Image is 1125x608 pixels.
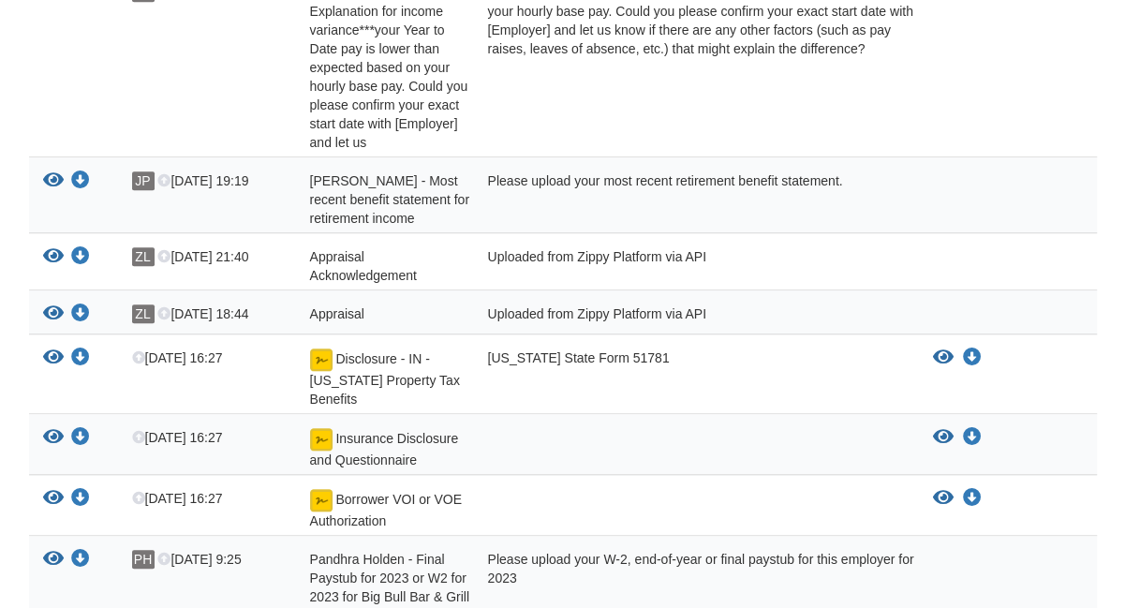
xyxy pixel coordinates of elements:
span: [DATE] 18:44 [157,306,248,321]
a: Download John Phegley - Most recent benefit statement for retirement income [71,174,90,189]
button: View Borrower VOI or VOE Authorization [933,489,954,508]
a: Download Borrower VOI or VOE Authorization [963,491,982,506]
span: [DATE] 16:27 [132,350,223,365]
button: View Insurance Disclosure and Questionnaire [933,428,954,447]
a: Download Disclosure - IN - Indiana Property Tax Benefits [71,351,90,366]
a: Download Pandhra Holden - Final Paystub for 2023 or W2 for 2023 for Big Bull Bar & Grill [71,553,90,568]
button: View Pandhra Holden - Final Paystub for 2023 or W2 for 2023 for Big Bull Bar & Grill [43,550,64,570]
span: JP [132,171,155,190]
button: View Borrower VOI or VOE Authorization [43,489,64,509]
button: View Appraisal Acknowledgement [43,247,64,267]
img: Document fully signed [310,489,333,512]
a: Download Borrower VOI or VOE Authorization [71,492,90,507]
button: View Disclosure - IN - Indiana Property Tax Benefits [933,348,954,367]
a: Download Insurance Disclosure and Questionnaire [71,431,90,446]
span: Disclosure - IN - [US_STATE] Property Tax Benefits [310,351,460,407]
span: [DATE] 16:27 [132,491,223,506]
button: View Disclosure - IN - Indiana Property Tax Benefits [43,348,64,368]
span: Appraisal [310,306,364,321]
img: Document fully signed [310,428,333,451]
span: [DATE] 16:27 [132,430,223,445]
span: [DATE] 19:19 [157,173,248,188]
span: Borrower VOI or VOE Authorization [310,492,462,528]
div: [US_STATE] State Form 51781 [474,348,919,408]
div: Uploaded from Zippy Platform via API [474,247,919,285]
span: Appraisal Acknowledgement [310,249,417,283]
div: Please upload your W-2, end-of-year or final paystub for this employer for 2023 [474,550,919,606]
span: Insurance Disclosure and Questionnaire [310,431,459,467]
span: ZL [132,304,155,323]
a: Download Appraisal Acknowledgement [71,250,90,265]
div: Uploaded from Zippy Platform via API [474,304,919,329]
span: [PERSON_NAME] - Most recent benefit statement for retirement income [310,173,469,226]
button: View Insurance Disclosure and Questionnaire [43,428,64,448]
span: PH [132,550,155,569]
button: View Appraisal [43,304,64,324]
a: Download Appraisal [71,307,90,322]
a: Download Insurance Disclosure and Questionnaire [963,430,982,445]
span: [DATE] 9:25 [157,552,241,567]
div: Please upload your most recent retirement benefit statement. [474,171,919,228]
span: Pandhra Holden - Final Paystub for 2023 or W2 for 2023 for Big Bull Bar & Grill [310,552,469,604]
a: Download Disclosure - IN - Indiana Property Tax Benefits [963,350,982,365]
img: Document fully signed [310,348,333,371]
span: ZL [132,247,155,266]
span: [DATE] 21:40 [157,249,248,264]
button: View John Phegley - Most recent benefit statement for retirement income [43,171,64,191]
